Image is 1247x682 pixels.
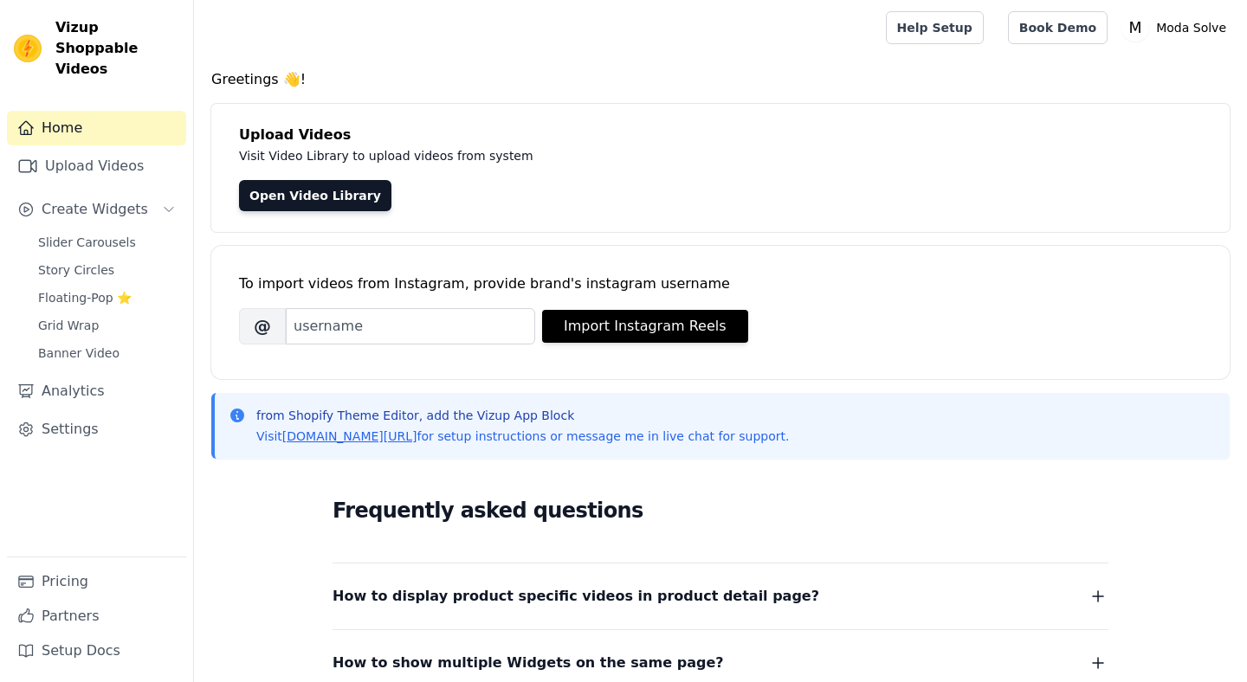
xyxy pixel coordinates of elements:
span: How to show multiple Widgets on the same page? [333,651,724,675]
a: Analytics [7,374,186,409]
a: Grid Wrap [28,313,186,338]
p: Moda Solve [1149,12,1233,43]
a: Upload Videos [7,149,186,183]
a: Open Video Library [239,180,391,211]
button: Import Instagram Reels [542,310,748,343]
span: Banner Video [38,344,120,362]
input: username [286,308,535,344]
a: Story Circles [28,258,186,282]
div: To import videos from Instagram, provide brand's instagram username [239,273,1202,294]
span: Grid Wrap [38,317,99,334]
p: Visit Video Library to upload videos from system [239,145,1015,166]
p: from Shopify Theme Editor, add the Vizup App Block [256,407,789,424]
img: Vizup [14,35,42,62]
button: How to display product specific videos in product detail page? [333,584,1108,608]
a: Setup Docs [7,634,186,668]
a: Banner Video [28,341,186,365]
a: Settings [7,412,186,447]
p: Visit for setup instructions or message me in live chat for support. [256,428,789,445]
a: Floating-Pop ⭐ [28,286,186,310]
a: [DOMAIN_NAME][URL] [282,429,417,443]
span: Story Circles [38,261,114,279]
text: M [1129,19,1142,36]
h2: Frequently asked questions [333,493,1108,528]
a: Help Setup [886,11,984,44]
span: Floating-Pop ⭐ [38,289,132,306]
button: Create Widgets [7,192,186,227]
span: @ [239,308,286,344]
button: M Moda Solve [1121,12,1233,43]
a: Slider Carousels [28,230,186,254]
span: How to display product specific videos in product detail page? [333,584,819,608]
a: Partners [7,599,186,634]
span: Vizup Shoppable Videos [55,17,179,80]
a: Pricing [7,564,186,599]
span: Slider Carousels [38,234,136,251]
a: Home [7,111,186,145]
h4: Upload Videos [239,125,1202,145]
a: Book Demo [1008,11,1108,44]
span: Create Widgets [42,199,148,220]
h4: Greetings 👋! [211,69,1230,90]
button: How to show multiple Widgets on the same page? [333,651,1108,675]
